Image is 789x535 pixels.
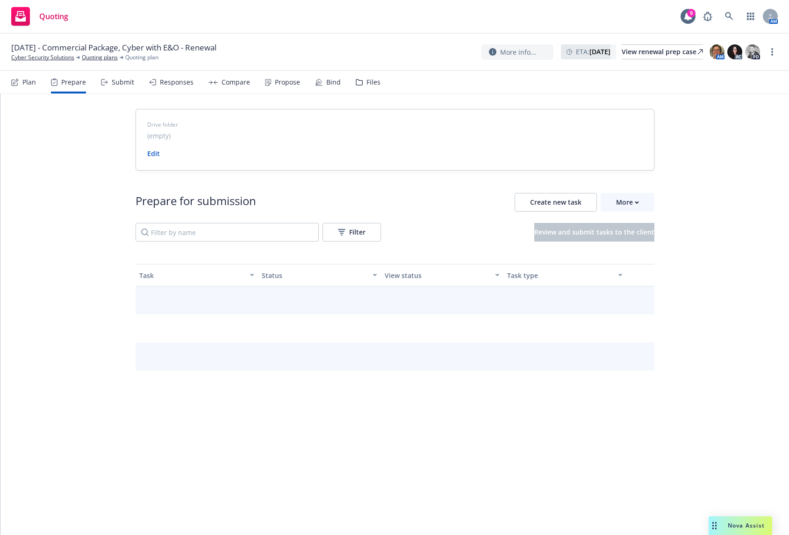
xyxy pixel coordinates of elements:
[481,44,553,60] button: More info...
[381,264,504,286] button: View status
[576,47,610,57] span: ETA :
[39,13,68,20] span: Quoting
[22,78,36,86] div: Plan
[745,44,760,59] img: photo
[338,223,366,241] div: Filter
[534,223,654,242] button: Review and submit tasks to the client
[616,193,639,211] div: More
[530,198,581,207] span: Create new task
[262,271,367,280] div: Status
[136,264,258,286] button: Task
[741,7,760,26] a: Switch app
[709,516,772,535] button: Nova Assist
[601,193,654,212] button: More
[61,78,86,86] div: Prepare
[589,47,610,56] strong: [DATE]
[136,223,319,242] input: Filter by name
[622,45,703,59] div: View renewal prep case
[710,44,724,59] img: photo
[385,271,490,280] div: View status
[7,3,72,29] a: Quoting
[698,7,717,26] a: Report a Bug
[503,264,626,286] button: Task type
[125,53,158,62] span: Quoting plan
[728,521,765,529] span: Nova Assist
[326,78,341,86] div: Bind
[709,516,720,535] div: Drag to move
[720,7,739,26] a: Search
[622,44,703,59] a: View renewal prep case
[727,44,742,59] img: photo
[112,78,134,86] div: Submit
[147,149,160,158] a: Edit
[222,78,250,86] div: Compare
[136,193,256,212] div: Prepare for submission
[534,228,654,236] span: Review and submit tasks to the client
[160,78,194,86] div: Responses
[11,53,74,62] a: Cyber Security Solutions
[258,264,381,286] button: Status
[687,9,696,17] div: 9
[323,223,381,242] button: Filter
[366,78,380,86] div: Files
[507,271,612,280] div: Task type
[500,47,536,57] span: More info...
[767,46,778,57] a: more
[11,42,216,53] span: [DATE] - Commercial Package, Cyber with E&O - Renewal
[515,193,597,212] button: Create new task
[275,78,300,86] div: Propose
[82,53,118,62] a: Quoting plans
[147,121,643,129] span: Drive folder
[147,131,171,141] span: (empty)
[139,271,244,280] div: Task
